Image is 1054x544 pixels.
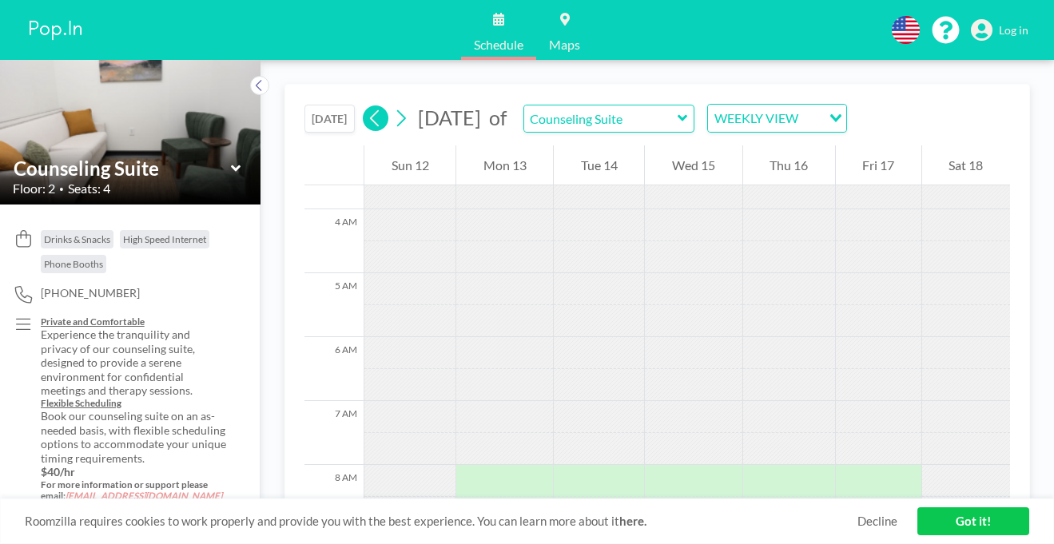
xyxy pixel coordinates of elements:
span: High Speed Internet [123,233,206,245]
div: Search for option [708,105,846,132]
a: here. [619,514,646,528]
div: 6 AM [304,337,364,401]
span: Roomzilla requires cookies to work properly and provide you with the best experience. You can lea... [25,514,857,529]
button: [DATE] [304,105,355,133]
span: [DATE] [418,105,481,129]
strong: $40/hr [41,465,75,478]
span: [PHONE_NUMBER] [41,286,140,300]
input: Counseling Suite [14,157,231,180]
p: Experience the tranquility and privacy of our counseling suite, designed to provide a serene envi... [41,328,229,398]
span: • [59,184,64,194]
span: WEEKLY VIEW [711,108,801,129]
div: Sat 18 [922,145,1010,185]
div: 7 AM [304,401,364,465]
em: [EMAIL_ADDRESS][DOMAIN_NAME] [66,490,222,501]
input: Counseling Suite [524,105,678,132]
a: Got it! [917,507,1029,535]
span: Schedule [474,38,523,51]
h5: For more information or support please email: [41,479,229,502]
span: Floor: 2 [13,181,55,197]
div: Tue 14 [554,145,644,185]
u: Private and Comfortable [41,316,145,327]
span: Phone Booths [44,258,103,270]
span: Seats: 4 [68,181,110,197]
div: Fri 17 [836,145,921,185]
span: of [489,105,507,130]
div: 5 AM [304,273,364,337]
span: Log in [999,23,1028,38]
div: Mon 13 [456,145,553,185]
div: Sun 12 [364,145,455,185]
span: Drinks & Snacks [44,233,110,245]
img: organization-logo [26,14,86,46]
a: Decline [857,514,897,529]
div: Thu 16 [743,145,835,185]
div: 4 AM [304,209,364,273]
div: Wed 15 [645,145,742,185]
span: Maps [549,38,580,51]
p: Book our counseling suite on an as-needed basis, with flexible scheduling options to accommodate ... [41,409,229,465]
a: Log in [971,19,1028,42]
div: 8 AM [304,465,364,529]
input: Search for option [803,108,820,129]
u: Flexible Scheduling [41,398,121,408]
